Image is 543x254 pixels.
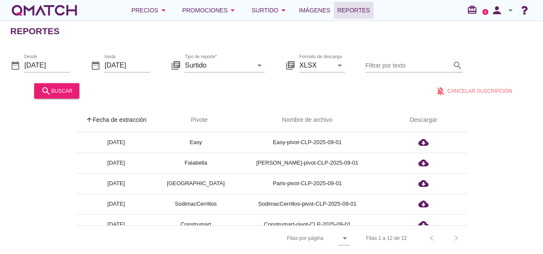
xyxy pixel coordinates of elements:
[90,60,101,70] i: date_range
[418,219,429,230] i: cloud_download
[254,60,265,70] i: arrow_drop_down
[235,194,380,214] td: SodimacCerrillos-pivot-CLP-2025-09-01
[76,108,157,132] th: Fecha de extracción: Sorted ascending. Activate to sort descending.
[467,5,481,15] i: redeem
[10,60,20,70] i: date_range
[86,116,93,123] i: arrow_upward
[235,153,380,173] td: [PERSON_NAME]-pivot-CLP-2025-09-01
[482,9,488,15] a: 2
[105,58,150,72] input: hasta
[41,86,51,96] i: search
[337,5,370,15] span: Reportes
[278,5,289,15] i: arrow_drop_down
[76,194,157,214] td: [DATE]
[185,58,253,72] input: Tipo de reporte*
[228,5,238,15] i: arrow_drop_down
[235,214,380,235] td: Construmart-pivot-CLP-2025-09-01
[335,60,345,70] i: arrow_drop_down
[41,86,73,96] div: buscar
[429,83,519,98] button: Cancelar suscripción
[157,214,235,235] td: Construmart
[366,234,407,242] div: Filas 1 a 12 de 12
[505,5,516,15] i: arrow_drop_down
[435,86,447,96] i: notifications_off
[171,60,181,70] i: library_books
[245,2,295,19] button: Surtido
[201,226,350,251] div: Filas por página
[131,5,169,15] div: Precios
[34,83,79,98] button: buscar
[24,58,70,72] input: Desde
[157,153,235,173] td: Falabella
[447,87,512,95] span: Cancelar suscripción
[10,24,60,38] h2: Reportes
[295,2,334,19] a: Imágenes
[235,173,380,194] td: Paris-pivot-CLP-2025-09-01
[157,132,235,153] td: Easy
[299,5,330,15] span: Imágenes
[418,137,429,148] i: cloud_download
[418,158,429,168] i: cloud_download
[76,153,157,173] td: [DATE]
[158,5,169,15] i: arrow_drop_down
[76,132,157,153] td: [DATE]
[157,194,235,214] td: SodimacCerrillos
[76,214,157,235] td: [DATE]
[235,108,380,132] th: Nombre de archivo: Not sorted.
[365,58,451,72] input: Filtrar por texto
[157,108,235,132] th: Pivote: Not sorted. Activate to sort ascending.
[380,108,467,132] th: Descargar: Not sorted.
[175,2,245,19] button: Promociones
[488,4,505,16] i: person
[452,60,463,70] i: search
[125,2,175,19] button: Precios
[10,2,79,19] a: white-qmatch-logo
[485,10,487,14] text: 2
[251,5,289,15] div: Surtido
[418,178,429,189] i: cloud_download
[182,5,238,15] div: Promociones
[340,233,350,243] i: arrow_drop_down
[334,2,374,19] a: Reportes
[299,58,333,72] input: Formato de descarga
[76,173,157,194] td: [DATE]
[418,199,429,209] i: cloud_download
[157,173,235,194] td: [GEOGRAPHIC_DATA]
[235,132,380,153] td: Easy-pivot-CLP-2025-09-01
[285,60,295,70] i: library_books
